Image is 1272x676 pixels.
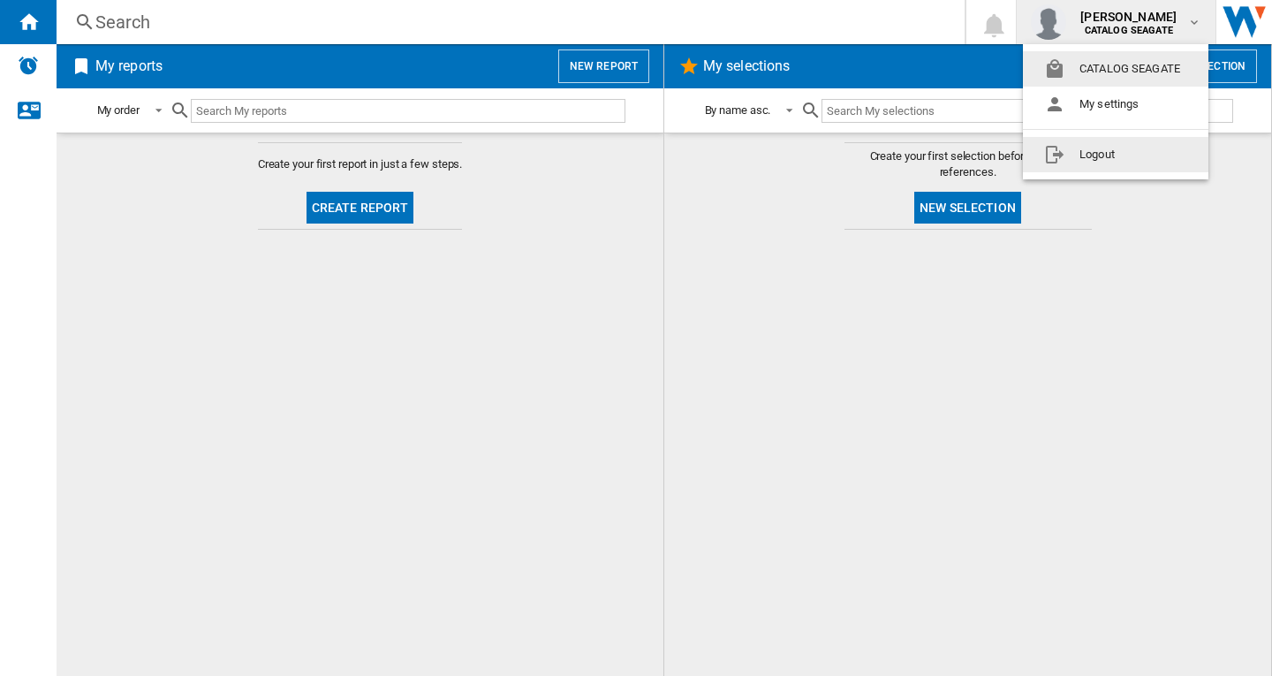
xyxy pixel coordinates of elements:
[1023,137,1208,172] button: Logout
[1023,51,1208,87] button: CATALOG SEAGATE
[1023,87,1208,122] button: My settings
